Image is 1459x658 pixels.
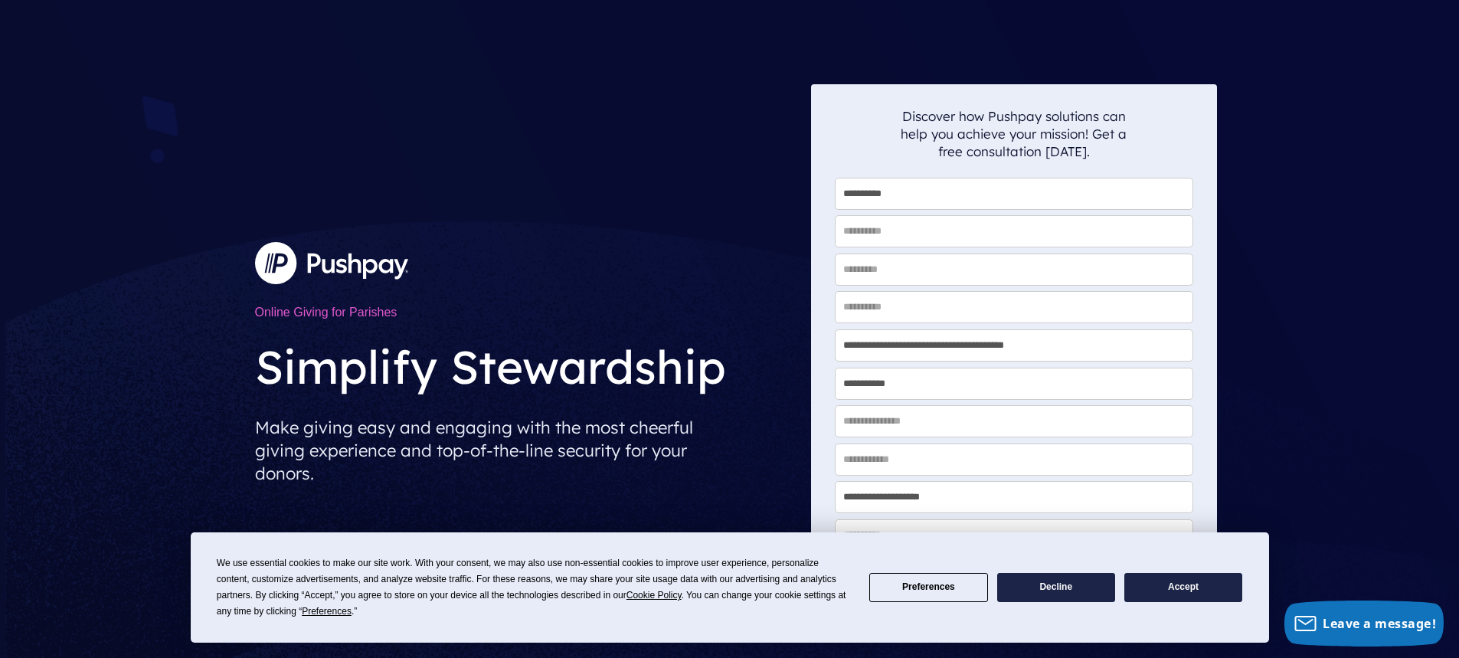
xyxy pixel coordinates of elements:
[217,555,851,620] div: We use essential cookies to make our site work. With your consent, we may also use non-essential ...
[1323,615,1436,632] span: Leave a message!
[997,573,1115,603] button: Decline
[255,327,799,398] h2: Simplify Stewardship
[1284,601,1444,647] button: Leave a message!
[255,410,799,491] p: Make giving easy and engaging with the most cheerful giving experience and top-of-the-line securi...
[255,298,799,327] h1: Online Giving for Parishes
[869,573,987,603] button: Preferences
[302,606,352,617] span: Preferences
[191,532,1269,643] div: Cookie Consent Prompt
[626,590,682,601] span: Cookie Policy
[901,107,1127,160] p: Discover how Pushpay solutions can help you achieve your mission! Get a free consultation [DATE].
[1124,573,1242,603] button: Accept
